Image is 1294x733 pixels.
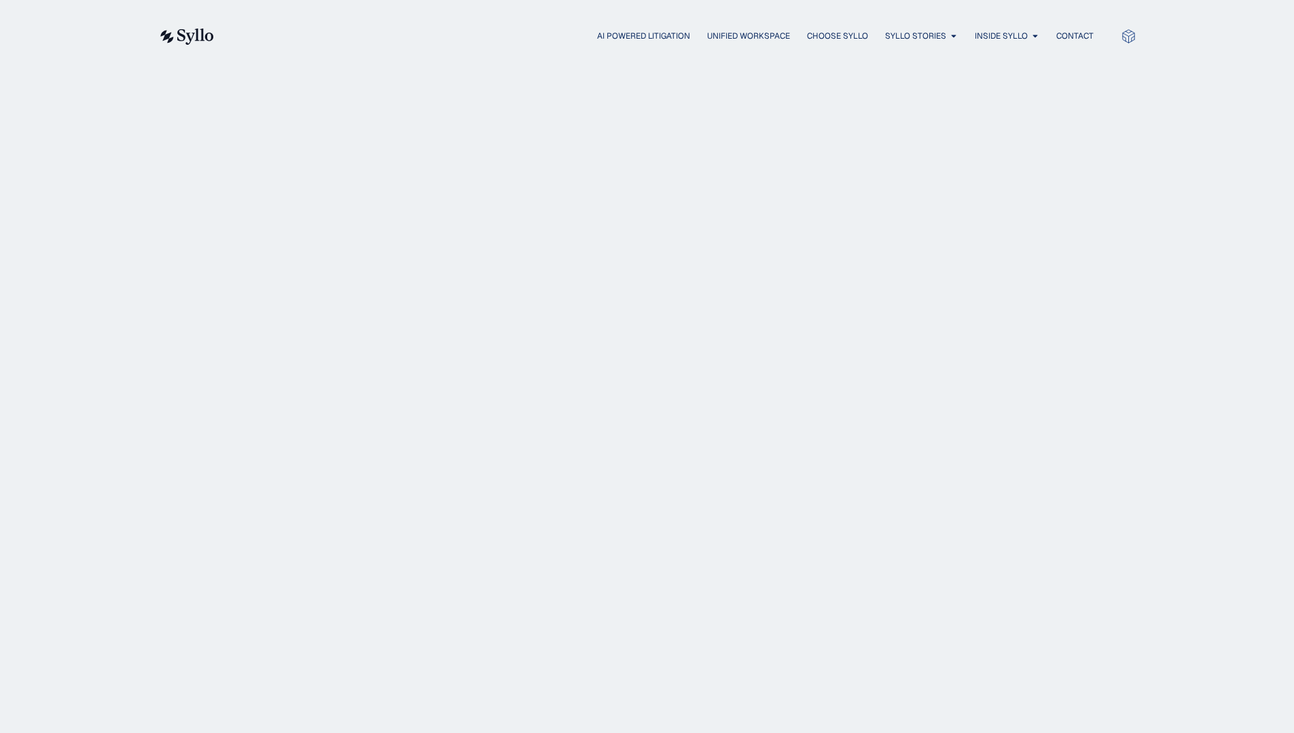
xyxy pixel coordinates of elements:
div: Menu Toggle [241,30,1094,43]
a: Unified Workspace [707,30,790,42]
a: AI Powered Litigation [597,30,690,42]
img: syllo [158,29,214,45]
a: Contact [1056,30,1094,42]
a: Syllo Stories [885,30,946,42]
nav: Menu [241,30,1094,43]
a: Inside Syllo [975,30,1028,42]
a: Choose Syllo [807,30,868,42]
